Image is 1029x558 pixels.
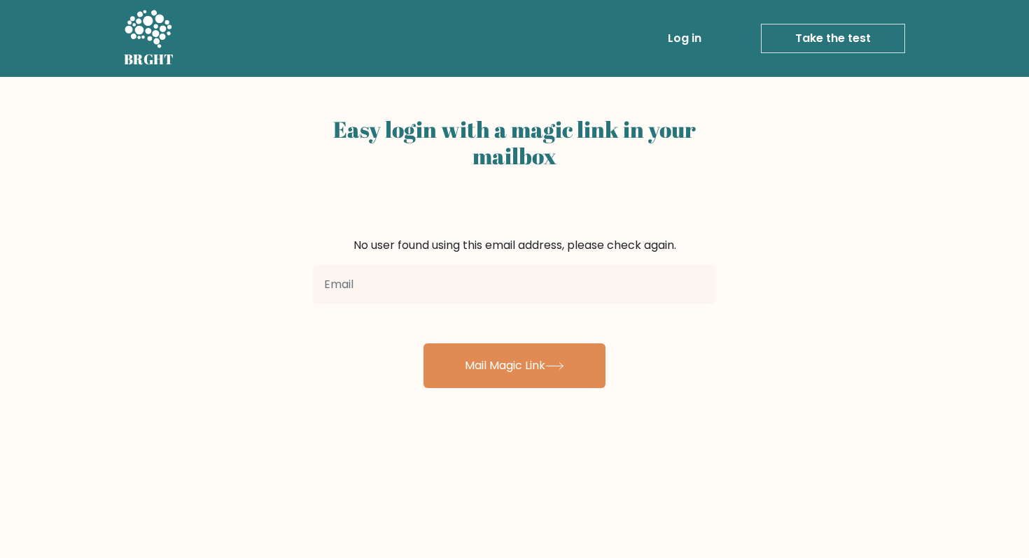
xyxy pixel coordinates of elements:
[761,24,905,53] a: Take the test
[662,24,707,52] a: Log in
[313,116,716,170] h2: Easy login with a magic link in your mailbox
[423,343,605,388] button: Mail Magic Link
[124,51,174,68] h5: BRGHT
[313,265,716,304] input: Email
[313,237,716,254] div: No user found using this email address, please check again.
[124,6,174,71] a: BRGHT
